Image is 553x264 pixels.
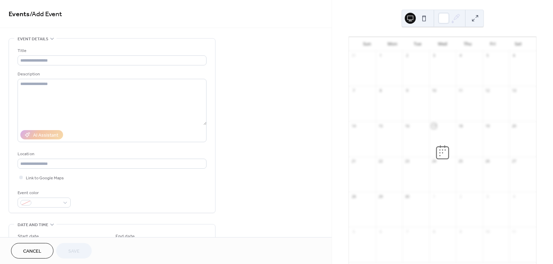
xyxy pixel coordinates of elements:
[378,194,383,199] div: 29
[431,53,436,58] div: 3
[511,229,516,234] div: 11
[351,194,356,199] div: 28
[404,123,410,128] div: 16
[351,123,356,128] div: 14
[431,159,436,164] div: 24
[351,88,356,93] div: 7
[378,123,383,128] div: 15
[480,37,505,51] div: Fri
[458,159,463,164] div: 25
[18,233,39,240] div: Start date
[511,88,516,93] div: 13
[380,37,405,51] div: Mon
[404,88,410,93] div: 9
[18,71,205,78] div: Description
[26,175,64,182] span: Link to Google Maps
[18,35,48,43] span: Event details
[431,194,436,199] div: 1
[485,194,490,199] div: 3
[458,123,463,128] div: 18
[455,37,480,51] div: Thu
[404,159,410,164] div: 23
[404,229,410,234] div: 7
[431,229,436,234] div: 8
[485,159,490,164] div: 26
[354,37,380,51] div: Sun
[378,88,383,93] div: 8
[351,159,356,164] div: 21
[511,123,516,128] div: 20
[458,229,463,234] div: 9
[458,88,463,93] div: 11
[404,194,410,199] div: 30
[405,37,430,51] div: Tue
[431,88,436,93] div: 10
[18,221,48,229] span: Date and time
[458,53,463,58] div: 4
[18,47,205,54] div: Title
[431,123,436,128] div: 17
[115,233,135,240] div: End date
[485,88,490,93] div: 12
[511,194,516,199] div: 4
[404,53,410,58] div: 2
[378,229,383,234] div: 6
[430,37,455,51] div: Wed
[505,37,531,51] div: Sat
[18,150,205,158] div: Location
[30,8,62,21] span: / Add Event
[485,229,490,234] div: 10
[378,53,383,58] div: 1
[9,8,30,21] a: Events
[351,53,356,58] div: 31
[458,194,463,199] div: 2
[11,243,53,258] button: Cancel
[378,159,383,164] div: 22
[351,229,356,234] div: 5
[485,53,490,58] div: 5
[511,53,516,58] div: 6
[23,248,41,255] span: Cancel
[511,159,516,164] div: 27
[18,189,69,197] div: Event color
[485,123,490,128] div: 19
